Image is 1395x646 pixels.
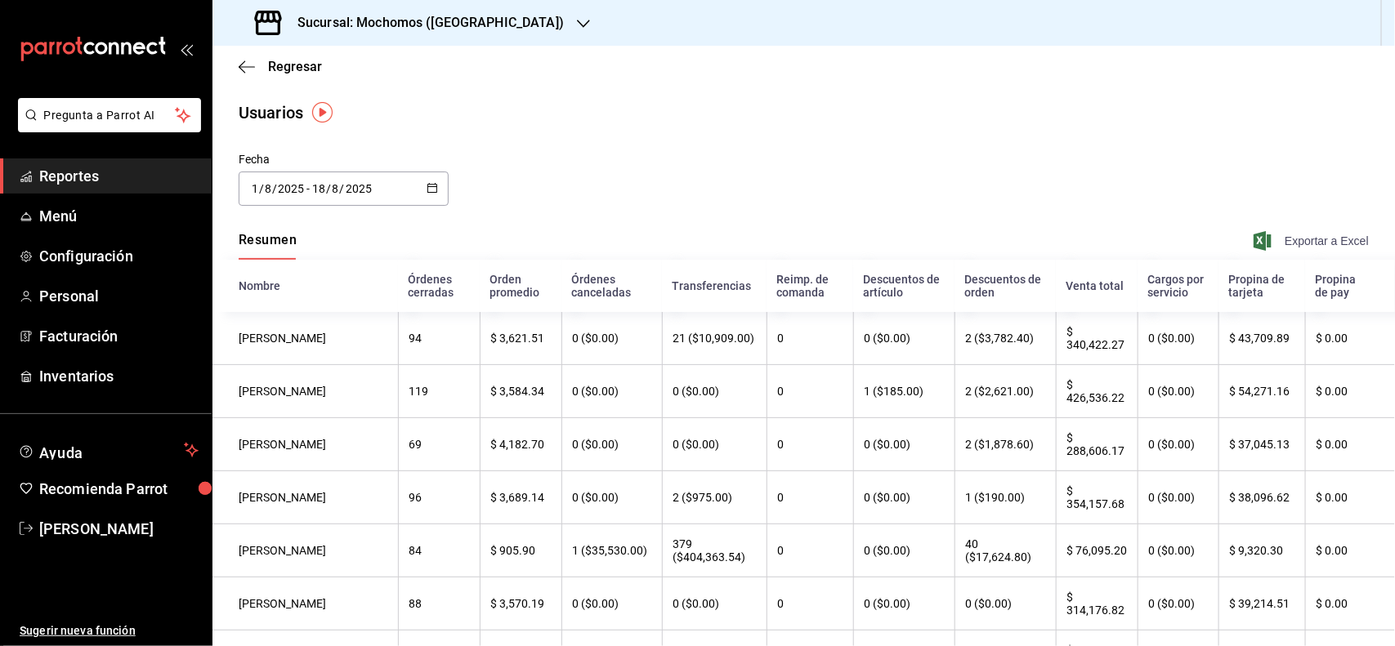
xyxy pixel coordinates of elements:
th: 0 ($0.00) [1138,524,1218,577]
th: 0 [767,312,853,365]
th: 0 [767,471,853,524]
th: [PERSON_NAME] [212,471,398,524]
span: / [272,182,277,195]
span: Configuración [39,245,199,267]
th: [PERSON_NAME] [212,577,398,630]
input: Year [277,182,305,195]
th: 84 [398,524,480,577]
th: 0 ($0.00) [1138,365,1218,418]
th: $ 354,157.68 [1056,471,1138,524]
th: [PERSON_NAME] [212,418,398,471]
span: Inventarios [39,365,199,387]
th: Órdenes cerradas [398,260,480,312]
input: Day [251,182,259,195]
th: 0 ($0.00) [1138,312,1218,365]
input: Month [332,182,340,195]
th: 21 ($10,909.00) [662,312,767,365]
th: $ 0.00 [1305,312,1395,365]
th: 0 [767,418,853,471]
th: 1 ($190.00) [955,471,1056,524]
th: $ 314,176.82 [1056,577,1138,630]
span: / [340,182,345,195]
button: Pregunta a Parrot AI [18,98,201,132]
th: 0 ($0.00) [561,365,662,418]
th: Venta total [1056,260,1138,312]
th: 0 ($0.00) [1138,577,1218,630]
th: 0 ($0.00) [662,577,767,630]
th: 2 ($2,621.00) [955,365,1056,418]
th: 0 [767,524,853,577]
th: 40 ($17,624.80) [955,524,1056,577]
span: / [259,182,264,195]
span: Reportes [39,165,199,187]
th: 119 [398,365,480,418]
th: $ 0.00 [1305,418,1395,471]
th: $ 9,320.30 [1218,524,1305,577]
input: Month [264,182,272,195]
th: 0 ($0.00) [853,312,955,365]
th: 0 ($0.00) [853,524,955,577]
th: 1 ($185.00) [853,365,955,418]
th: $ 3,621.51 [480,312,561,365]
th: 0 ($0.00) [853,577,955,630]
th: 96 [398,471,480,524]
th: $ 426,536.22 [1056,365,1138,418]
th: 0 ($0.00) [853,471,955,524]
th: 0 [767,365,853,418]
span: Sugerir nueva función [20,622,199,639]
th: 379 ($404,363.54) [662,524,767,577]
th: $ 76,095.20 [1056,524,1138,577]
button: Resumen [239,232,297,260]
a: Pregunta a Parrot AI [11,118,201,136]
span: - [306,182,310,195]
input: Day [311,182,326,195]
th: 88 [398,577,480,630]
th: 0 ($0.00) [853,418,955,471]
span: Pregunta a Parrot AI [44,107,176,124]
th: $ 3,689.14 [480,471,561,524]
img: Tooltip marker [312,102,333,123]
th: 0 ($0.00) [955,577,1056,630]
th: Orden promedio [480,260,561,312]
div: Usuarios [239,100,303,125]
div: navigation tabs [239,232,297,260]
th: 94 [398,312,480,365]
th: $ 54,271.16 [1218,365,1305,418]
th: 0 ($0.00) [561,577,662,630]
th: $ 0.00 [1305,471,1395,524]
th: 0 ($0.00) [561,418,662,471]
th: Propina de pay [1305,260,1395,312]
th: 0 ($0.00) [662,418,767,471]
th: [PERSON_NAME] [212,524,398,577]
th: $ 0.00 [1305,577,1395,630]
th: 2 ($1,878.60) [955,418,1056,471]
span: Recomienda Parrot [39,478,199,500]
th: 0 ($0.00) [1138,471,1218,524]
span: Exportar a Excel [1257,231,1369,251]
th: Cargos por servicio [1138,260,1218,312]
th: [PERSON_NAME] [212,365,398,418]
span: [PERSON_NAME] [39,518,199,540]
input: Year [345,182,373,195]
span: / [326,182,331,195]
th: 2 ($975.00) [662,471,767,524]
th: $ 3,570.19 [480,577,561,630]
span: Facturación [39,325,199,347]
span: Ayuda [39,440,177,460]
th: $ 37,045.13 [1218,418,1305,471]
th: 0 ($0.00) [561,471,662,524]
th: 0 ($0.00) [1138,418,1218,471]
th: Órdenes canceladas [561,260,662,312]
span: Personal [39,285,199,307]
th: 0 ($0.00) [561,312,662,365]
th: Descuentos de artículo [853,260,955,312]
div: Fecha [239,151,449,168]
th: Transferencias [662,260,767,312]
th: Descuentos de orden [955,260,1056,312]
th: Propina de tarjeta [1218,260,1305,312]
th: $ 0.00 [1305,524,1395,577]
th: Reimp. de comanda [767,260,853,312]
th: 0 ($0.00) [662,365,767,418]
th: $ 38,096.62 [1218,471,1305,524]
th: $ 905.90 [480,524,561,577]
